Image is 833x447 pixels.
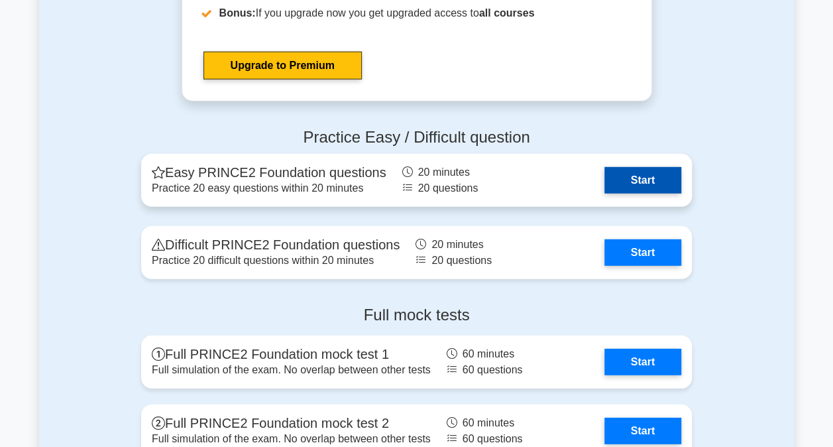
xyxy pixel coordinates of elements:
[141,128,692,147] h4: Practice Easy / Difficult question
[203,52,362,80] a: Upgrade to Premium
[141,306,692,325] h4: Full mock tests
[604,167,681,194] a: Start
[604,349,681,375] a: Start
[604,418,681,444] a: Start
[604,239,681,266] a: Start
